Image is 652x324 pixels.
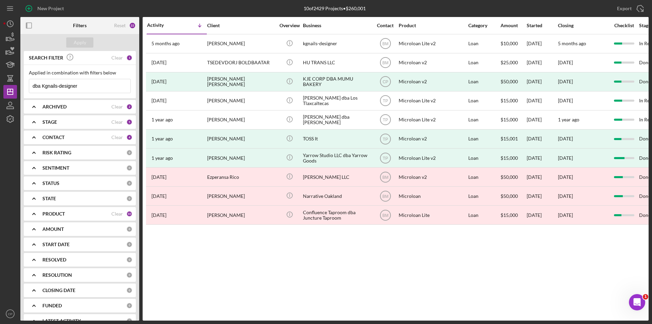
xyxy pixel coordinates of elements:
div: Checklist [610,23,638,28]
b: STATE [42,196,56,201]
b: STATUS [42,181,59,186]
div: Loan [468,92,500,110]
div: $50,000 [501,168,526,186]
div: [DATE] [527,35,557,53]
div: New Project [37,2,64,15]
div: 10 of 2429 Projects • $260,001 [304,6,366,11]
div: Clear [111,104,123,109]
div: [PERSON_NAME] [207,130,275,148]
div: [PERSON_NAME] [207,92,275,110]
div: 0 [126,241,132,248]
div: $15,000 [501,92,526,110]
b: FUNDED [42,303,62,308]
time: 2023-10-03 16:40 [151,174,166,180]
time: [DATE] [558,212,573,218]
div: Clear [111,55,123,61]
div: 0 [126,287,132,293]
div: $50,000 [501,73,526,91]
div: [PERSON_NAME] [207,35,275,53]
b: START DATE [42,242,70,247]
b: RISK RATING [42,150,71,155]
div: Closing [558,23,609,28]
time: 2023-08-23 00:01 [151,212,166,218]
div: [DATE] [558,155,573,161]
div: [DATE] [558,79,573,84]
div: Microloan Lite v2 [399,35,467,53]
div: 1 [126,55,132,61]
button: Apply [66,37,93,48]
div: 4 [126,134,132,140]
div: [DATE] [527,168,557,186]
div: TOSS It [303,130,371,148]
time: [DATE] [558,98,573,103]
div: [PERSON_NAME] [207,206,275,224]
text: CP [382,80,388,84]
text: TP [383,137,388,141]
div: Loan [468,206,500,224]
div: HU TRANS LLC [303,54,371,72]
text: BM [382,194,388,199]
div: [PERSON_NAME] [PERSON_NAME] [207,73,275,91]
div: kgnails-designer [303,35,371,53]
div: Business [303,23,371,28]
div: Loan [468,35,500,53]
div: $15,001 [501,130,526,148]
text: CP [8,312,12,316]
div: Apply [74,37,86,48]
div: Microloan Lite v2 [399,92,467,110]
div: $25,000 [501,54,526,72]
time: 2024-05-06 19:55 [151,155,173,161]
div: Started [527,23,557,28]
div: [PERSON_NAME] [207,149,275,167]
b: LATEST ACTIVITY [42,318,81,324]
div: Clear [111,135,123,140]
time: 5 months ago [558,40,586,46]
div: $15,000 [501,149,526,167]
text: BM [382,41,388,46]
div: Export [617,2,632,15]
div: Activity [147,22,177,28]
div: [DATE] [558,136,573,141]
div: 0 [126,272,132,278]
b: PRODUCT [42,211,65,217]
div: Confluence Taproom dba Juncture Taproom [303,206,371,224]
div: 0 [126,180,132,186]
div: Clear [111,211,123,217]
div: 22 [129,22,136,29]
div: [DATE] [527,206,557,224]
div: Microloan v2 [399,130,467,148]
div: Product [399,23,467,28]
div: Microloan v2 [399,54,467,72]
text: BM [382,213,388,218]
div: [PERSON_NAME] [207,111,275,129]
div: Category [468,23,500,28]
div: [DATE] [527,111,557,129]
div: [PERSON_NAME] dba [PERSON_NAME] [303,111,371,129]
div: Loan [468,168,500,186]
div: [DATE] [527,92,557,110]
div: Yarrow Studio LLC dba Yarrow Goods [303,149,371,167]
button: Export [610,2,649,15]
div: 2 [126,104,132,110]
time: 1 year ago [558,117,579,122]
b: Filters [73,23,87,28]
b: RESOLUTION [42,272,72,278]
div: Amount [501,23,526,28]
div: $10,000 [501,35,526,53]
div: 0 [126,165,132,171]
div: [PERSON_NAME] [207,187,275,205]
div: Microloan v2 [399,73,467,91]
div: $15,000 [501,111,526,129]
div: 5 [126,119,132,125]
b: CLOSING DATE [42,288,75,293]
div: [DATE] [527,54,557,72]
time: [DATE] [558,174,573,180]
div: [DATE] [527,130,557,148]
div: Microloan Lite [399,206,467,224]
div: $15,000 [501,206,526,224]
time: 2024-07-22 23:53 [151,117,173,122]
div: [PERSON_NAME] LLC [303,168,371,186]
div: Clear [111,119,123,125]
div: [DATE] [527,149,557,167]
div: [DATE] [527,187,557,205]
